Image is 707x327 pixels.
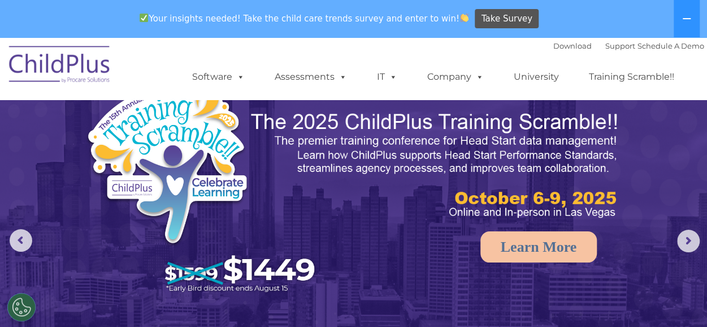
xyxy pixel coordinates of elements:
[475,9,539,29] a: Take Survey
[480,231,597,263] a: Learn More
[482,9,532,29] span: Take Survey
[366,66,409,88] a: IT
[7,293,36,321] button: Cookies Settings
[3,38,116,94] img: ChildPlus by Procare Solutions
[553,41,592,50] a: Download
[460,14,469,22] img: 👏
[522,205,707,327] iframe: Chat Widget
[637,41,704,50] a: Schedule A Demo
[502,66,570,88] a: University
[181,66,256,88] a: Software
[263,66,358,88] a: Assessments
[140,14,148,22] img: ✅
[605,41,635,50] a: Support
[578,66,686,88] a: Training Scramble!!
[553,41,704,50] font: |
[416,66,495,88] a: Company
[135,7,474,29] span: Your insights needed! Take the child care trends survey and enter to win!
